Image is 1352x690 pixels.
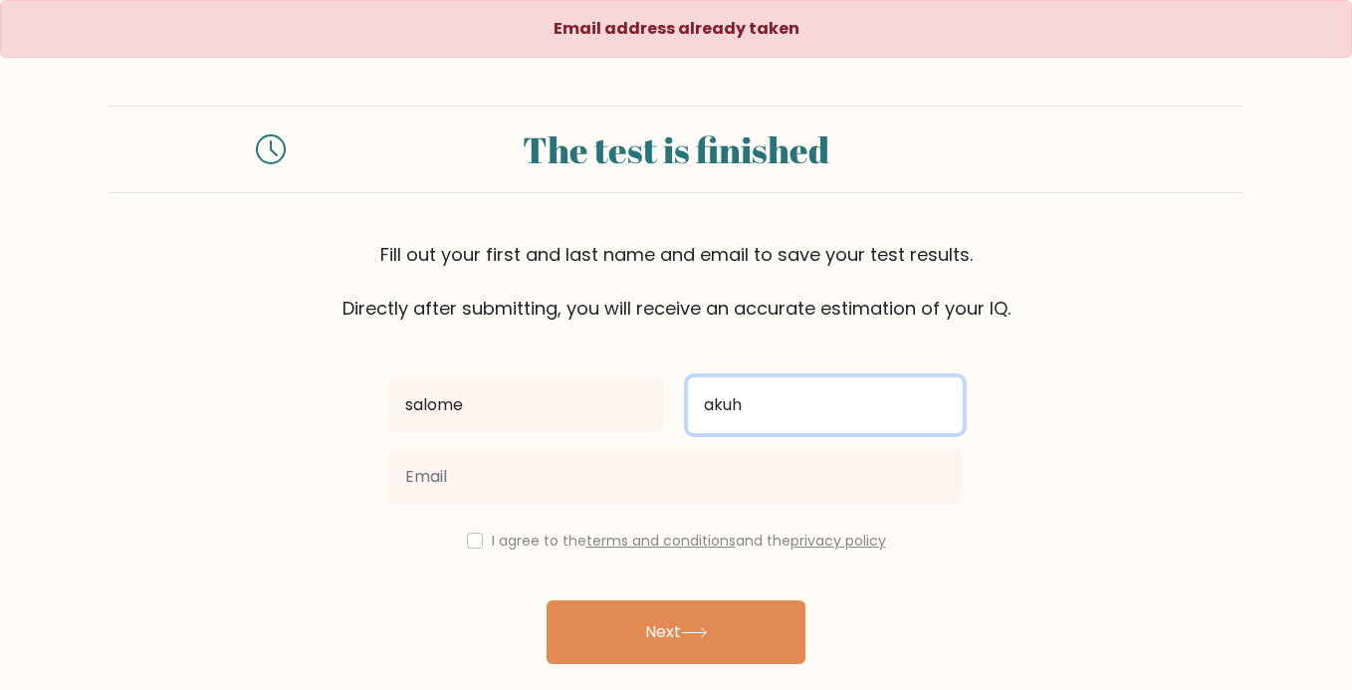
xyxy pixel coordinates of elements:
[310,122,1042,176] div: The test is finished
[547,600,805,664] button: Next
[790,531,886,551] a: privacy policy
[389,377,664,433] input: First name
[688,377,963,433] input: Last name
[109,241,1243,322] div: Fill out your first and last name and email to save your test results. Directly after submitting,...
[586,531,736,551] a: terms and conditions
[492,531,886,551] label: I agree to the and the
[554,17,799,40] strong: Email address already taken
[389,449,963,505] input: Email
